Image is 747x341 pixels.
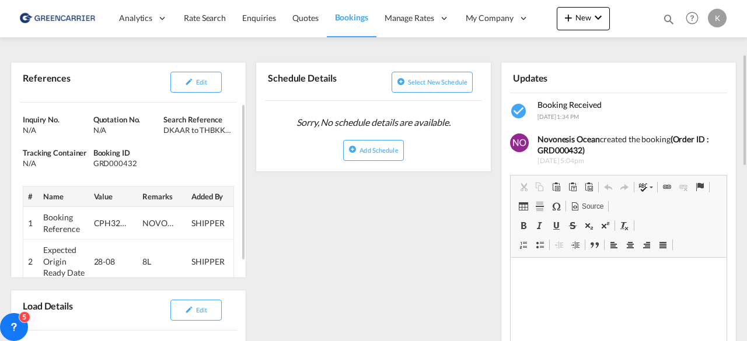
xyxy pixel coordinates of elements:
button: icon-pencilEdit [170,72,222,93]
div: created the booking [537,133,728,156]
span: Analytics [119,12,152,24]
span: Booking Received [537,100,602,110]
th: Name [39,186,89,206]
a: Unlink [675,180,692,195]
a: Paste as plain text (Ctrl+Shift+V) [564,180,581,195]
a: Align Left [606,237,622,252]
a: Source [567,199,607,214]
div: CPH32106729 [94,217,129,229]
span: Rate Search [184,13,226,23]
th: Value [89,186,138,206]
a: Align Right [638,237,655,252]
span: Select new schedule [408,78,467,86]
md-icon: icon-plus-circle [397,78,405,86]
a: Anchor [692,180,708,195]
a: Insert/Remove Bulleted List [532,237,548,252]
a: Underline (Ctrl+U) [548,218,564,233]
div: GRD000432 [93,158,161,168]
span: Help [682,8,702,28]
a: Redo (Ctrl+Y) [616,180,633,195]
div: Schedule Details [265,67,371,96]
span: Sorry, No schedule details are available. [292,111,455,133]
div: Load Details [20,295,78,325]
span: My Company [466,12,514,24]
span: Source [580,202,603,212]
a: Bold (Ctrl+B) [515,218,532,233]
span: Quotation No. [93,115,141,124]
a: Superscript [597,218,613,233]
div: N/A [23,125,90,135]
span: [DATE] 5:04pm [537,156,728,166]
th: Added By [187,186,233,206]
a: Decrease Indent [551,237,567,252]
md-icon: icon-plus-circle [348,145,357,153]
th: # [23,186,39,206]
div: NOVONESIS [142,217,177,229]
span: Booking ID [93,148,130,157]
a: Justify [655,237,671,252]
td: 1 [23,207,39,240]
div: 28-08 [94,256,129,268]
span: Search Reference [163,115,222,124]
a: Copy (Ctrl+C) [532,180,548,195]
button: icon-plus-circleAdd Schedule [343,140,403,161]
a: Strikethrough [564,218,581,233]
md-icon: icon-pencil [185,305,193,314]
div: DKAAR to THBKK / 21 Aug 2025 [163,125,231,135]
md-icon: icon-magnify [662,13,675,26]
a: Subscript [581,218,597,233]
a: Insert/Remove Numbered List [515,237,532,252]
a: Increase Indent [567,237,584,252]
div: References [20,67,126,97]
div: N/A [93,125,161,135]
div: Updates [510,67,616,87]
a: Insert Horizontal Line [532,199,548,214]
td: SHIPPER [187,240,233,284]
a: Spell Check As You Type [636,180,656,195]
span: Quotes [292,13,318,23]
span: Edit [196,306,207,314]
span: [DATE] 1:34 PM [537,113,579,120]
div: icon-magnify [662,13,675,30]
button: icon-pencilEdit [170,300,222,321]
b: Novonesis Ocean [537,134,600,144]
div: Help [682,8,708,29]
td: SHIPPER [187,207,233,240]
a: Paste (Ctrl+V) [548,180,564,195]
div: K [708,9,727,27]
a: Remove Format [616,218,633,233]
button: icon-plus 400-fgNewicon-chevron-down [557,7,610,30]
span: Bookings [335,12,368,22]
span: Enquiries [242,13,276,23]
a: Block Quote [587,237,603,252]
img: Ygrk3AAAABklEQVQDAFF8c5fyQb5PAAAAAElFTkSuQmCC [510,133,529,152]
img: b0b18ec08afe11efb1d4932555f5f09d.png [18,5,96,31]
a: Table [515,199,532,214]
a: Center [622,237,638,252]
a: Paste from Word [581,180,597,195]
span: Edit [196,78,207,86]
div: N/A [23,158,90,168]
a: Undo (Ctrl+Z) [600,180,616,195]
a: Link (Ctrl+K) [659,180,675,195]
span: Tracking Container [23,148,86,157]
button: icon-plus-circleSelect new schedule [392,72,473,93]
td: Expected Origin Ready Date [39,240,89,284]
a: Insert Special Character [548,199,564,214]
span: Inquiry No. [23,115,60,124]
span: Manage Rates [385,12,434,24]
td: 2 [23,240,39,284]
div: 8L [142,256,177,268]
td: Booking Reference [39,207,89,240]
th: Remarks [138,186,187,206]
md-icon: icon-pencil [185,78,193,86]
md-icon: icon-chevron-down [591,10,605,24]
span: Add Schedule [359,146,398,154]
md-icon: icon-checkbox-marked-circle [510,102,529,121]
md-icon: icon-plus 400-fg [561,10,575,24]
a: Cut (Ctrl+X) [515,180,532,195]
a: Italic (Ctrl+I) [532,218,548,233]
span: New [561,13,605,22]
